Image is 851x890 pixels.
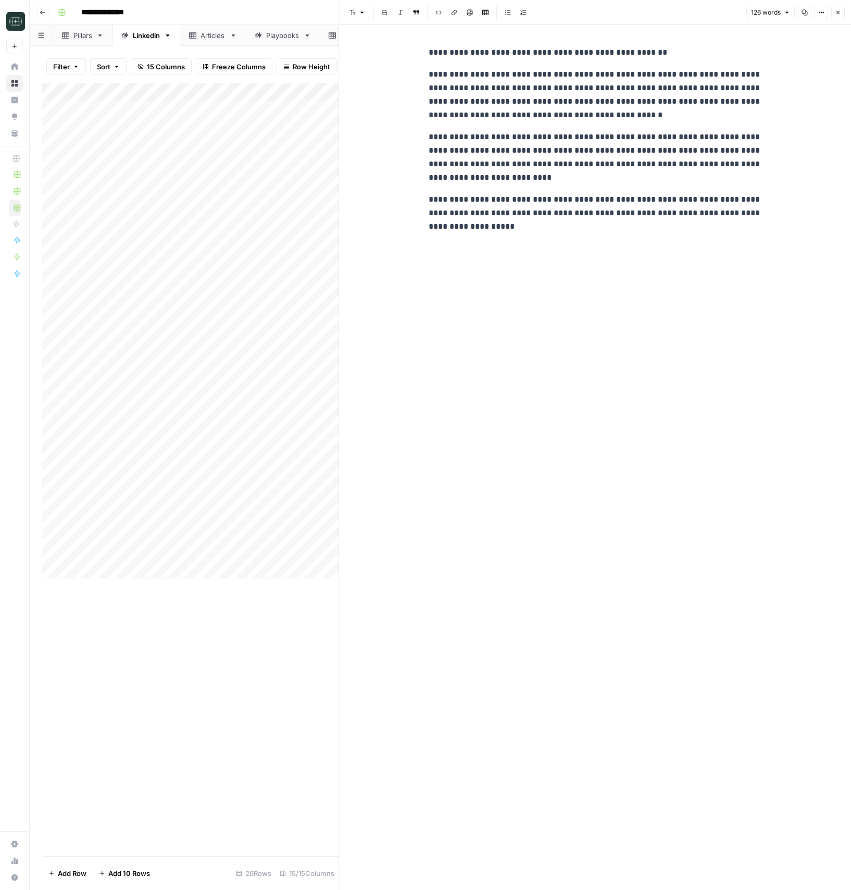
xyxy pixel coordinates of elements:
a: Pillars [53,25,112,46]
a: Settings [6,836,23,852]
a: Opportunities [6,108,23,125]
button: Row Height [277,58,337,75]
button: 15 Columns [131,58,192,75]
span: Sort [97,61,110,72]
a: Home [6,58,23,75]
div: Pillars [73,30,92,41]
button: Filter [46,58,86,75]
a: Browse [6,75,23,92]
div: 26 Rows [232,865,276,882]
a: Articles [180,25,246,46]
button: Workspace: Catalyst [6,8,23,34]
span: Filter [53,61,70,72]
button: 126 words [746,6,795,19]
a: Newsletter [320,25,397,46]
div: 15/15 Columns [276,865,339,882]
a: Your Data [6,125,23,142]
img: Catalyst Logo [6,12,25,31]
button: Freeze Columns [196,58,272,75]
span: 126 words [751,8,781,17]
a: Usage [6,852,23,869]
span: 15 Columns [147,61,185,72]
a: Playbooks [246,25,320,46]
button: Add Row [42,865,93,882]
button: Sort [90,58,127,75]
div: Playbooks [266,30,299,41]
span: Add Row [58,868,86,879]
button: Help + Support [6,869,23,886]
span: Row Height [293,61,330,72]
span: Add 10 Rows [108,868,150,879]
span: Freeze Columns [212,61,266,72]
button: Add 10 Rows [93,865,156,882]
div: Linkedin [133,30,160,41]
div: Articles [201,30,226,41]
a: Insights [6,92,23,108]
a: Linkedin [112,25,180,46]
